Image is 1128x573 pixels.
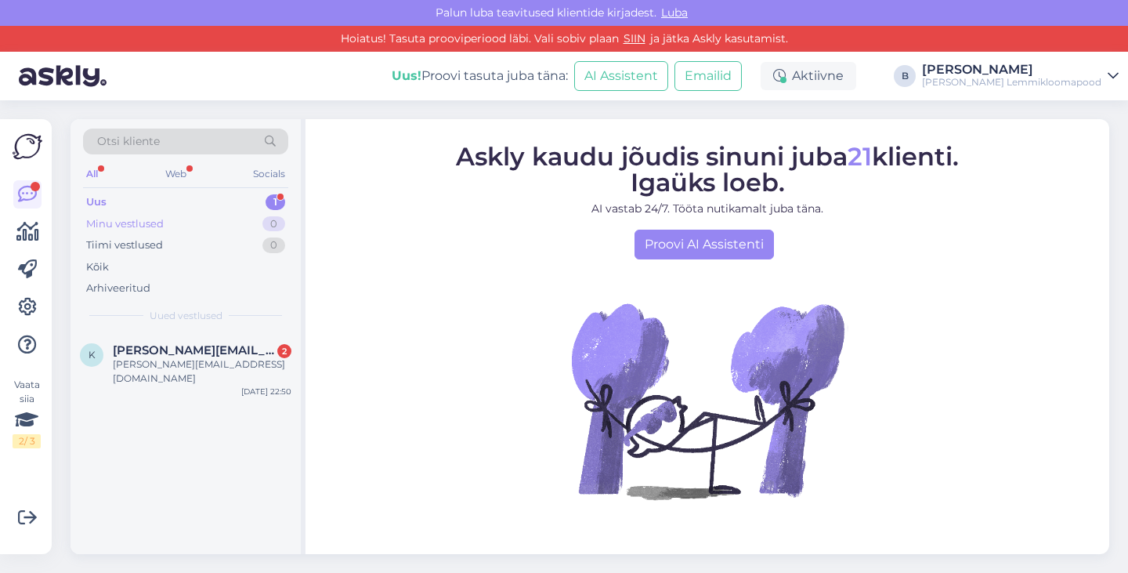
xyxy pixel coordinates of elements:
span: Askly kaudu jõudis sinuni juba klienti. Igaüks loeb. [456,141,959,198]
img: No Chat active [566,259,848,542]
div: [PERSON_NAME] Lemmikloomapood [922,76,1101,89]
div: 0 [262,216,285,232]
span: Otsi kliente [97,133,160,150]
div: 2 / 3 [13,434,41,448]
div: [DATE] 22:50 [241,386,291,397]
div: Tiimi vestlused [86,238,163,253]
div: 2 [277,344,291,358]
div: [PERSON_NAME] [922,63,1101,76]
div: All [83,164,101,184]
p: AI vastab 24/7. Tööta nutikamalt juba täna. [456,201,959,217]
b: Uus! [392,68,421,83]
div: Minu vestlused [86,216,164,232]
a: Proovi AI Assistenti [634,230,774,259]
div: Web [162,164,190,184]
img: Askly Logo [13,132,42,161]
span: k [89,349,96,361]
span: Uued vestlused [150,309,222,323]
span: Luba [656,5,692,20]
div: Socials [250,164,288,184]
div: 1 [266,194,285,210]
span: 21 [848,141,872,172]
div: Aktiivne [761,62,856,90]
a: SIIN [619,31,650,45]
div: Arhiveeritud [86,281,150,296]
div: Kõik [86,259,109,275]
a: [PERSON_NAME][PERSON_NAME] Lemmikloomapood [922,63,1119,89]
div: Vaata siia [13,378,41,448]
button: AI Assistent [574,61,668,91]
div: B [894,65,916,87]
div: Uus [86,194,107,210]
div: 0 [262,238,285,253]
div: Proovi tasuta juba täna: [392,67,568,85]
span: katre@askly.ee [113,343,276,357]
div: [PERSON_NAME][EMAIL_ADDRESS][DOMAIN_NAME] [113,357,291,386]
button: Emailid [674,61,742,91]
